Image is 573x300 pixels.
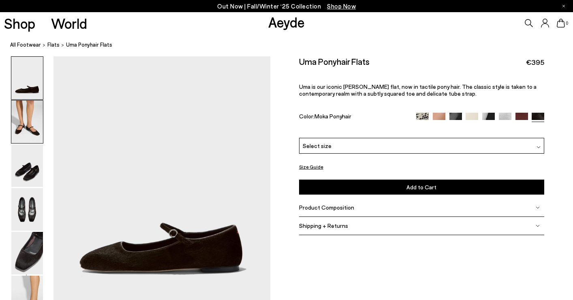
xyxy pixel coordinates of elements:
h2: Uma Ponyhair Flats [299,56,370,66]
span: flats [47,41,60,48]
img: Uma Ponyhair Flats - Image 1 [11,57,43,99]
span: Product Composition [299,204,354,211]
img: svg%3E [537,145,541,149]
a: All Footwear [10,41,41,49]
a: Shop [4,16,35,30]
a: World [51,16,87,30]
p: Out Now | Fall/Winter ‘25 Collection [217,1,356,11]
span: Add to Cart [406,184,436,191]
span: Uma Ponyhair Flats [66,41,112,49]
span: Navigate to /collections/new-in [327,2,356,10]
span: Select size [303,141,331,150]
span: Shipping + Returns [299,222,348,229]
nav: breadcrumb [10,34,573,56]
div: Color: [299,113,408,122]
img: Uma Ponyhair Flats - Image 2 [11,101,43,143]
button: Add to Cart [299,180,545,195]
a: Aeyde [268,13,305,30]
img: Uma Ponyhair Flats - Image 3 [11,144,43,187]
span: Uma is our iconic [PERSON_NAME] flat, now in tactile pony hair. The classic style is taken to a c... [299,83,537,97]
img: Uma Ponyhair Flats - Image 5 [11,232,43,274]
button: Size Guide [299,162,323,172]
img: svg%3E [536,206,540,210]
a: 0 [557,19,565,28]
span: Moka Ponyhair [314,113,351,120]
span: 0 [565,21,569,26]
a: flats [47,41,60,49]
img: svg%3E [536,224,540,228]
span: €395 [526,57,544,67]
img: Uma Ponyhair Flats - Image 4 [11,188,43,231]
